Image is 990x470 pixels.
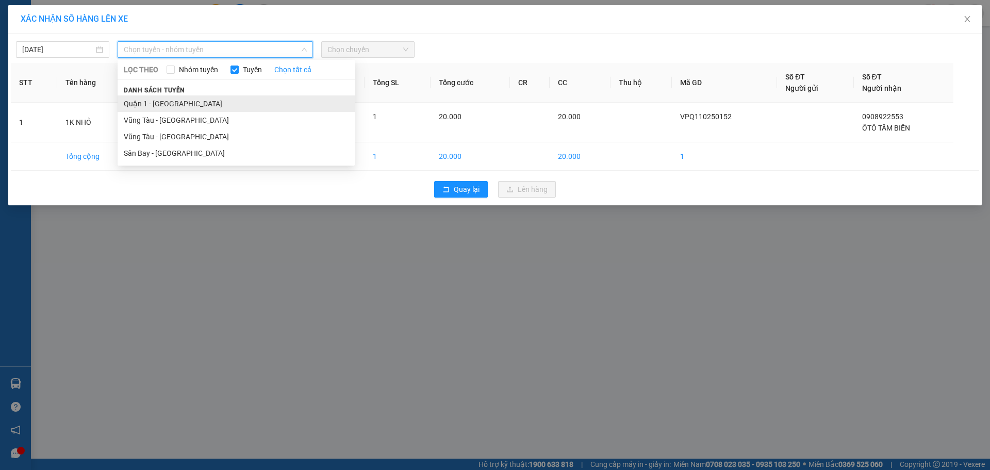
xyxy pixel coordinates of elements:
td: 1 [365,142,431,171]
span: 20.000 [558,112,581,121]
span: 20.000 [439,112,461,121]
th: Thu hộ [610,63,672,103]
span: Số ĐT [785,73,805,81]
th: Tổng SL [365,63,431,103]
span: Danh sách tuyến [118,86,191,95]
span: Nhận: [121,10,145,21]
span: close [963,15,971,23]
th: STT [11,63,57,103]
span: Gửi: [9,10,25,21]
input: 15/10/2025 [22,44,94,55]
span: Nhóm tuyến [175,64,222,75]
span: VPVT [136,60,174,78]
span: Chọn chuyến [327,42,408,57]
span: Quay lại [454,184,480,195]
span: Số ĐT [862,73,882,81]
li: Vũng Tàu - [GEOGRAPHIC_DATA] [118,128,355,145]
td: 1 [672,142,777,171]
span: 1 [373,112,377,121]
span: rollback [442,186,450,194]
div: VP 18 [PERSON_NAME][GEOGRAPHIC_DATA] - [GEOGRAPHIC_DATA] [9,9,113,71]
th: Mã GD [672,63,777,103]
span: Tuyến [239,64,266,75]
th: Tên hàng [57,63,136,103]
div: VP 108 [PERSON_NAME] [121,9,204,34]
th: Tổng cước [431,63,509,103]
li: Vũng Tàu - [GEOGRAPHIC_DATA] [118,112,355,128]
td: 1K NHỎ [57,103,136,142]
span: XÁC NHẬN SỐ HÀNG LÊN XE [21,14,128,24]
li: Sân Bay - [GEOGRAPHIC_DATA] [118,145,355,161]
button: Close [953,5,982,34]
span: LỌC THEO [124,64,158,75]
span: ÔTÔ TÂM BIỂN [862,124,910,132]
td: 1 [11,103,57,142]
span: DĐ: [121,66,136,77]
span: 0908922553 [862,112,903,121]
li: Quận 1 - [GEOGRAPHIC_DATA] [118,95,355,112]
td: 20.000 [550,142,610,171]
div: ÔTÔ TÂM BIỂN [121,34,204,46]
button: rollbackQuay lại [434,181,488,198]
td: 20.000 [431,142,509,171]
span: down [301,46,307,53]
span: Người nhận [862,84,901,92]
div: 0908922553 [121,46,204,60]
span: VPQ110250152 [680,112,732,121]
button: uploadLên hàng [498,181,556,198]
a: Chọn tất cả [274,64,311,75]
td: Tổng cộng [57,142,136,171]
span: Người gửi [785,84,818,92]
th: CC [550,63,610,103]
th: CR [510,63,550,103]
span: Chọn tuyến - nhóm tuyến [124,42,307,57]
